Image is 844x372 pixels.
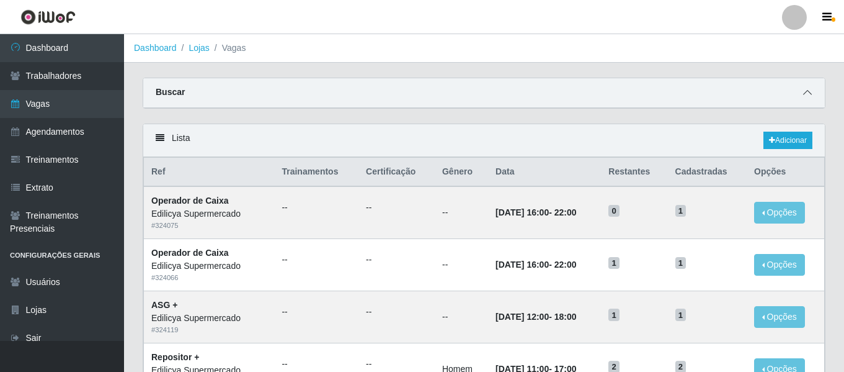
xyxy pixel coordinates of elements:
[435,239,488,291] td: --
[435,158,488,187] th: Gênero
[20,9,76,25] img: CoreUI Logo
[151,300,177,310] strong: ASG +
[488,158,601,187] th: Data
[189,43,209,53] a: Lojas
[151,312,267,325] div: Edilicya Supermercado
[675,309,686,321] span: 1
[143,124,825,157] div: Lista
[608,257,620,270] span: 1
[134,43,177,53] a: Dashboard
[282,253,351,266] ul: --
[754,202,805,224] button: Opções
[151,207,267,220] div: Edilicya Supermercado
[495,312,576,322] strong: -
[144,158,275,187] th: Ref
[151,248,229,258] strong: Operador de Caixa
[554,312,577,322] time: 18:00
[282,358,351,371] ul: --
[274,158,358,187] th: Trainamentos
[151,352,199,362] strong: Repositor +
[156,87,185,97] strong: Buscar
[495,260,549,270] time: [DATE] 16:00
[124,34,844,63] nav: breadcrumb
[668,158,747,187] th: Cadastradas
[608,309,620,321] span: 1
[608,205,620,217] span: 0
[495,312,549,322] time: [DATE] 12:00
[435,291,488,343] td: --
[358,158,435,187] th: Certificação
[366,201,427,214] ul: --
[151,260,267,273] div: Edilicya Supermercado
[210,42,246,55] li: Vagas
[151,325,267,335] div: # 324119
[366,253,427,266] ul: --
[554,260,577,270] time: 22:00
[554,207,577,217] time: 22:00
[151,220,267,231] div: # 324075
[495,260,576,270] strong: -
[282,201,351,214] ul: --
[675,257,686,270] span: 1
[675,205,686,217] span: 1
[366,306,427,319] ul: --
[601,158,667,187] th: Restantes
[151,273,267,283] div: # 324066
[754,254,805,276] button: Opções
[495,207,549,217] time: [DATE] 16:00
[435,186,488,238] td: --
[366,358,427,371] ul: --
[282,306,351,319] ul: --
[763,132,812,149] a: Adicionar
[754,306,805,328] button: Opções
[747,158,824,187] th: Opções
[151,196,229,206] strong: Operador de Caixa
[495,207,576,217] strong: -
